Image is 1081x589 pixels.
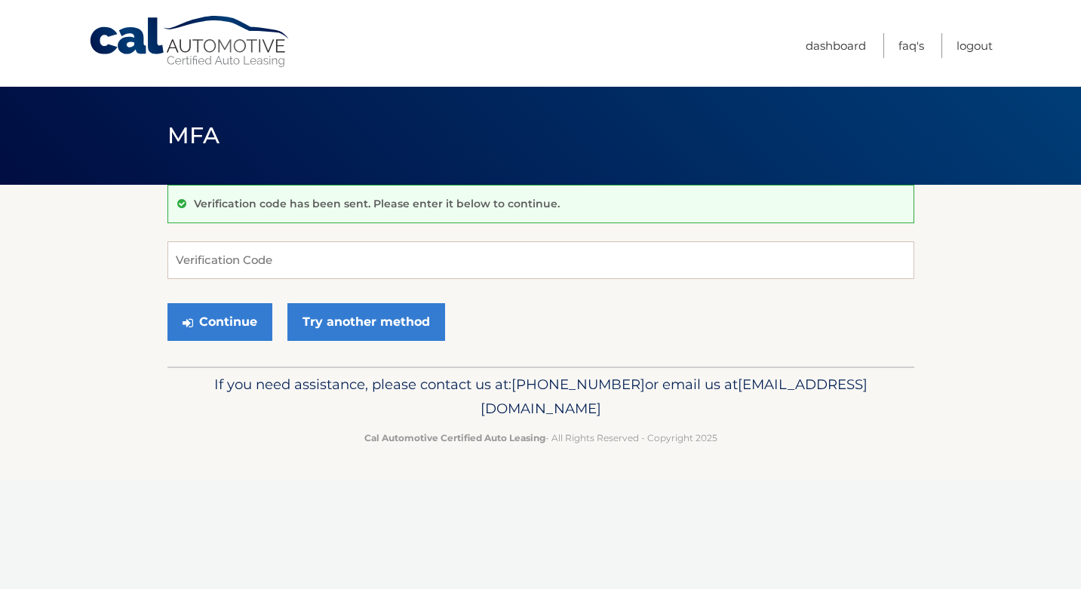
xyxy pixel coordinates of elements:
a: Dashboard [806,33,866,58]
span: [EMAIL_ADDRESS][DOMAIN_NAME] [481,376,868,417]
span: [PHONE_NUMBER] [511,376,645,393]
input: Verification Code [167,241,914,279]
a: Cal Automotive [88,15,292,69]
span: MFA [167,121,220,149]
button: Continue [167,303,272,341]
a: FAQ's [898,33,924,58]
a: Try another method [287,303,445,341]
strong: Cal Automotive Certified Auto Leasing [364,432,545,443]
a: Logout [957,33,993,58]
p: Verification code has been sent. Please enter it below to continue. [194,197,560,210]
p: - All Rights Reserved - Copyright 2025 [177,430,904,446]
p: If you need assistance, please contact us at: or email us at [177,373,904,421]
